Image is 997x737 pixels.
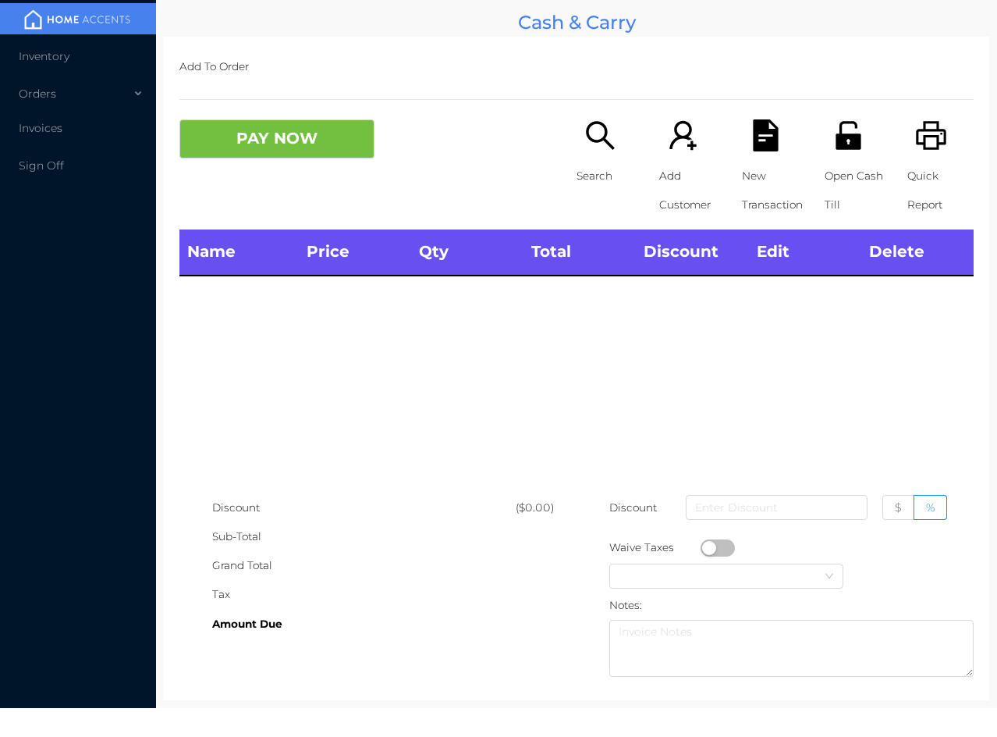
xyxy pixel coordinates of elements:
[749,230,861,275] th: Edit
[164,8,989,37] div: Cash & Carry
[577,162,643,190] p: Search
[636,230,748,275] th: Discount
[609,493,640,522] p: Discount
[523,230,636,275] th: Total
[179,119,374,158] button: PAY NOW
[212,522,516,551] div: Sub-Total
[19,8,136,31] img: mainBanner
[584,119,616,151] i: icon: search
[411,230,523,275] th: Qty
[212,551,516,580] div: Grand Total
[609,533,701,562] div: Waive Taxes
[895,500,902,514] span: $
[19,158,64,173] span: Sign Off
[212,580,516,609] div: Tax
[19,121,62,135] span: Invoices
[212,493,516,522] div: Discount
[825,162,891,219] p: Open Cash Till
[926,500,935,514] span: %
[686,495,867,520] input: Enter Discount
[667,119,699,151] i: icon: user-add
[659,162,726,219] p: Add Customer
[179,230,299,275] th: Name
[915,119,947,151] i: icon: printer
[299,230,411,275] th: Price
[742,162,808,219] p: New Transaction
[179,52,974,81] p: Add To Order
[832,119,864,151] i: icon: unlock
[825,571,834,582] i: icon: down
[861,230,974,275] th: Delete
[609,599,642,611] label: Notes:
[516,493,577,522] div: ($0.00)
[212,610,516,639] div: Amount Due
[907,162,974,219] p: Quick Report
[750,119,782,151] i: icon: file-text
[19,49,69,63] span: Inventory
